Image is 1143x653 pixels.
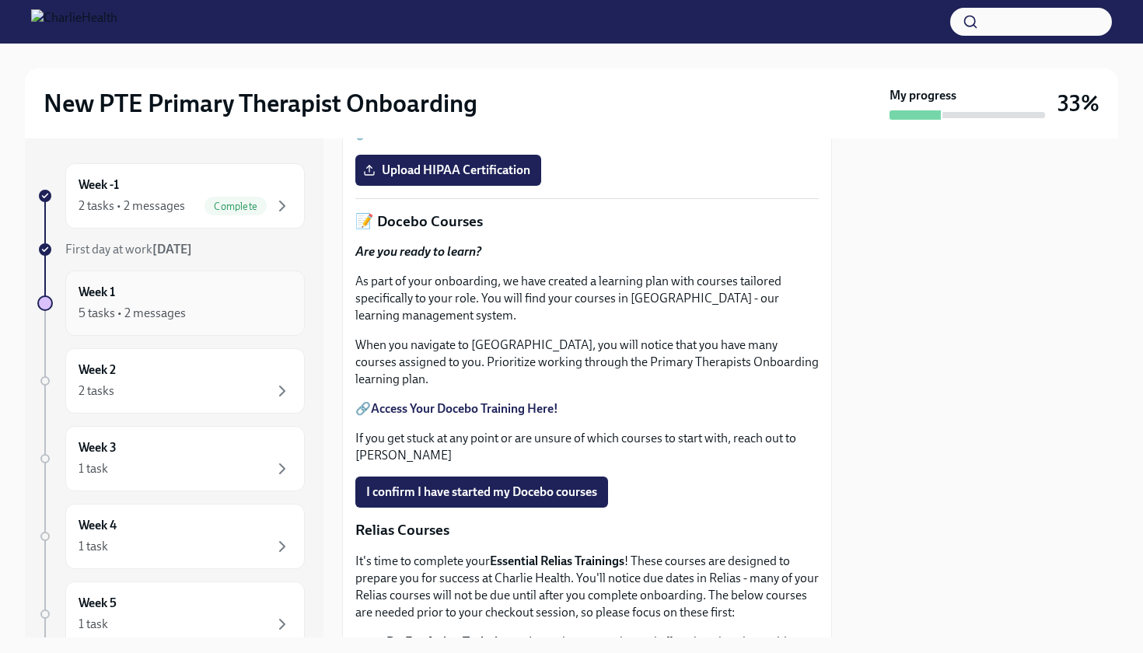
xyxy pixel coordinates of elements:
[37,271,305,336] a: Week 15 tasks • 2 messages
[355,155,541,186] label: Upload HIPAA Certification
[37,163,305,229] a: Week -12 tasks • 2 messagesComplete
[79,284,115,301] h6: Week 1
[79,305,186,322] div: 5 tasks • 2 messages
[79,460,108,477] div: 1 task
[1057,89,1099,117] h3: 33%
[79,382,114,400] div: 2 tasks
[355,430,819,464] p: If you get stuck at any point or are unsure of which courses to start with, reach out to [PERSON_...
[355,477,608,508] button: I confirm I have started my Docebo courses
[355,553,819,621] p: It's time to complete your ! These courses are designed to prepare you for success at Charlie Hea...
[366,484,597,500] span: I confirm I have started my Docebo courses
[79,439,117,456] h6: Week 3
[37,426,305,491] a: Week 31 task
[371,401,558,416] a: Access Your Docebo Training Here!
[79,517,117,534] h6: Week 4
[355,520,819,540] p: Relias Courses
[386,634,523,649] strong: De-Escalation Techniques
[44,88,477,119] h2: New PTE Primary Therapist Onboarding
[79,595,117,612] h6: Week 5
[31,9,117,34] img: CharlieHealth
[37,504,305,569] a: Week 41 task
[37,348,305,414] a: Week 22 tasks
[355,273,819,324] p: As part of your onboarding, we have created a learning plan with courses tailored specifically to...
[355,244,481,259] strong: Are you ready to learn?
[79,538,108,555] div: 1 task
[490,553,624,568] strong: Essential Relias Trainings
[890,87,956,104] strong: My progress
[355,400,819,417] p: 🔗
[37,241,305,258] a: First day at work[DATE]
[37,581,305,647] a: Week 51 task
[204,201,267,212] span: Complete
[366,162,530,178] span: Upload HIPAA Certification
[79,616,108,633] div: 1 task
[65,242,192,257] span: First day at work
[79,197,185,215] div: 2 tasks • 2 messages
[79,361,116,379] h6: Week 2
[355,211,819,232] p: 📝 Docebo Courses
[79,176,119,194] h6: Week -1
[371,126,517,141] a: HIPAA for Covered Entities
[152,242,192,257] strong: [DATE]
[355,337,819,388] p: When you navigate to [GEOGRAPHIC_DATA], you will notice that you have many courses assigned to yo...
